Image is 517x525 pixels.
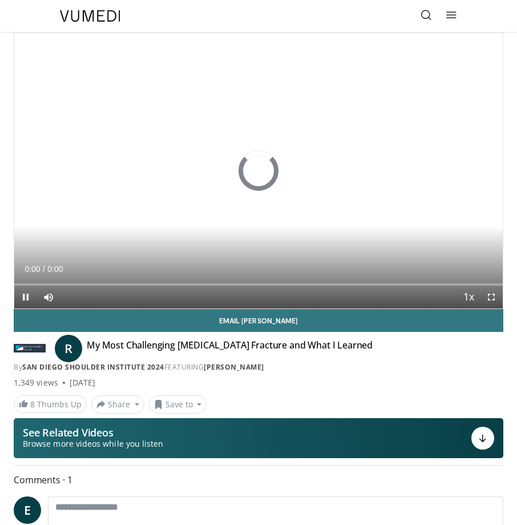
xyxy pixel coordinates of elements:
p: See Related Videos [23,427,163,438]
a: E [14,496,41,524]
button: See Related Videos Browse more videos while you listen [14,418,503,458]
a: [PERSON_NAME] [204,362,264,372]
a: R [55,335,82,362]
button: Fullscreen [480,286,503,308]
button: Mute [37,286,60,308]
a: 8 Thumbs Up [14,395,87,413]
a: Email [PERSON_NAME] [14,309,503,332]
div: [DATE] [70,377,95,388]
span: 0:00 [47,264,63,274]
span: Comments 1 [14,472,503,487]
video-js: Video Player [14,33,503,308]
span: 0:00 [25,264,40,274]
button: Save to [149,395,207,414]
div: Progress Bar [14,283,503,286]
button: Pause [14,286,37,308]
span: 1,349 views [14,377,58,388]
span: / [43,264,45,274]
h4: My Most Challenging [MEDICAL_DATA] Fracture and What I Learned [87,339,373,358]
span: 8 [30,399,35,410]
button: Playback Rate [457,286,480,308]
img: San Diego Shoulder Institute 2024 [14,339,46,358]
div: By FEATURING [14,362,503,372]
button: Share [91,395,144,414]
span: Browse more videos while you listen [23,438,163,450]
img: VuMedi Logo [60,10,120,22]
a: San Diego Shoulder Institute 2024 [22,362,164,372]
